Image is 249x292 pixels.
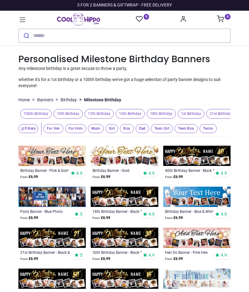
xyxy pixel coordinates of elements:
[176,109,204,119] button: 1st Birthday
[37,97,53,103] a: Banners
[147,109,176,119] span: 18th Birthday
[206,109,235,119] span: 21st Birthday
[91,146,158,166] img: Personalised Happy Birthday Banner - Gold Balloons - 9 Photo Upload
[53,97,61,103] span: >
[136,124,149,133] span: Dad
[93,209,144,214] a: 18th Birthday Banner - Black & Gold
[163,228,231,248] img: Personalised Hen Do Banner - Pink Hen Party - 9 Photo Upload
[18,97,30,103] a: Home
[85,109,114,119] span: 13th Birthday
[148,252,155,258] span: 4.9
[165,174,183,180] strong: £ 6.99
[18,269,86,289] img: Personalised Happy 50th Birthday Banner - Black & Gold - Custom Name & 9 Photo Upload
[175,124,197,133] span: Teen Boy
[120,124,133,133] span: Boy
[80,252,82,258] span: 5
[114,109,145,119] button: 16th Birthday
[20,256,38,262] strong: £ 6.99
[20,209,71,214] a: Party Banner - Blue Photo Collage
[77,97,84,103] span: >
[144,14,149,20] sup: 0
[61,97,77,103] a: Birthday
[18,146,86,166] img: Personalised Happy Birthday Banner - Pink & Gold Balloons - 9 Photo Upload
[76,170,82,176] span: 4.9
[136,15,149,23] a: 0
[163,146,231,166] img: Personalised Happy 40th Birthday Banner - Black & Gold - Custom Name & 9 Photo Upload
[30,97,37,103] span: >
[180,17,187,22] a: Account Info
[18,53,231,66] h1: Personalised Milestone Birthday Banners
[165,257,172,261] span: From
[20,216,28,220] span: From
[163,187,231,207] img: Personalised Happy Birthday Banner - Blue & White - 9 Photo Upload
[148,170,155,176] span: 4.9
[19,29,33,43] button: Submit
[77,2,172,8] div: 3 FOR 2 BANNERS & GIFTWRAP - FREE DELIVERY
[163,269,231,289] img: Personalised Happy 1st Birthday Banner - Blue Rabbit - Custom Name & 9 Photo Upload
[88,124,104,133] span: Mum
[165,250,216,255] a: Hen Do Banner - Pink Hen Party
[77,97,121,103] li: Milestone Birthday
[57,13,100,26] img: Cool Hippo
[165,215,183,221] strong: £ 6.99
[20,215,38,221] strong: £ 6.99
[105,124,118,133] span: Girl
[93,256,110,262] strong: £ 6.99
[53,109,83,119] span: 10th Birthday
[18,187,86,207] img: Personalised Party Banner - Blue Photo Collage - Custom Text & 30 Photo Upload
[18,228,86,248] img: Personalised Happy 21st Birthday Banner - Black & Gold - Custom Name & 9 Photo Upload
[52,109,83,119] button: 10th Birthday
[20,168,71,173] a: Birthday Banner - Pink & Gold Balloons
[93,257,100,261] span: From
[83,109,114,119] button: 13th Birthday
[217,17,231,22] a: 0
[145,109,176,119] button: 18th Birthday
[20,109,52,119] span: 100th Birthday
[93,168,144,173] a: Birthday Banner - Gold Balloons
[18,77,231,89] p: whether it's for a 1st birthday or a 100th birthday we've got a huge selection of party banner de...
[165,175,172,179] span: From
[57,13,100,26] a: Logo of Cool Hippo
[165,256,183,262] strong: £ 6.99
[20,257,28,261] span: From
[18,66,231,72] p: Any milestone birthday is a great excuse to throw a party,
[93,175,100,179] span: From
[165,209,216,214] a: Birthday Banner - Blue & White
[93,216,100,220] span: From
[93,215,110,221] strong: £ 6.99
[165,168,216,173] a: 40th Birthday Banner - Black & Gold
[200,124,217,133] span: Twins
[80,211,82,217] span: 5
[178,109,204,119] span: 1st Birthday
[148,211,155,217] span: 4.9
[18,109,52,119] button: 100th Birthday
[65,124,86,133] span: For Him
[91,228,158,248] img: Personalised Happy 30th Birthday Banner - Black & Gold - Custom Name & 9 Photo Upload
[20,250,71,255] a: 21st Birthday Banner - Black & Gold
[20,175,28,179] span: From
[221,170,227,176] span: 4.9
[225,14,231,20] sup: 0
[151,124,173,133] span: Teen Girl
[221,252,227,258] span: 4.9
[91,269,158,289] img: Personalised Happy 16th Birthday Banner - Black & Gold - Custom Name & 9 Photo Upload
[91,187,158,207] img: Personalised Happy 18th Birthday Banner - Black & Gold - Custom Name & 9 Photo Upload
[93,174,110,180] strong: £ 6.99
[43,124,63,133] span: For Her
[93,250,144,255] a: 30th Birthday Banner - Black & Gold
[165,216,172,220] span: From
[18,124,38,133] button: Filters
[116,109,145,119] span: 16th Birthday
[20,174,38,180] strong: £ 6.99
[204,109,235,119] button: 21st Birthday
[221,211,227,217] span: 4.9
